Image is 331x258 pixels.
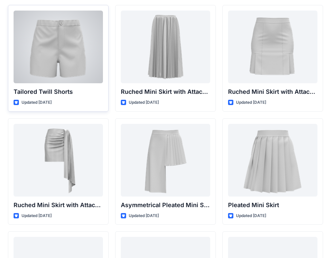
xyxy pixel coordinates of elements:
p: Ruched Mini Skirt with Attached Draped Panel [228,87,317,96]
p: Tailored Twill Shorts [14,87,103,96]
a: Ruched Mini Skirt with Attached Draped Panel [228,11,317,83]
a: Pleated Mini Skirt [228,124,317,197]
a: Tailored Twill Shorts [14,11,103,83]
p: Updated [DATE] [129,99,159,106]
p: Updated [DATE] [22,212,52,219]
p: Updated [DATE] [22,99,52,106]
p: Updated [DATE] [236,99,266,106]
p: Updated [DATE] [129,212,159,219]
a: Ruched Mini Skirt with Attached Draped Panel [121,11,210,83]
p: Ruched Mini Skirt with Attached Draped Panel [14,201,103,210]
p: Asymmetrical Pleated Mini Skirt with Drape [121,201,210,210]
p: Ruched Mini Skirt with Attached Draped Panel [121,87,210,96]
a: Asymmetrical Pleated Mini Skirt with Drape [121,124,210,197]
a: Ruched Mini Skirt with Attached Draped Panel [14,124,103,197]
p: Pleated Mini Skirt [228,201,317,210]
p: Updated [DATE] [236,212,266,219]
